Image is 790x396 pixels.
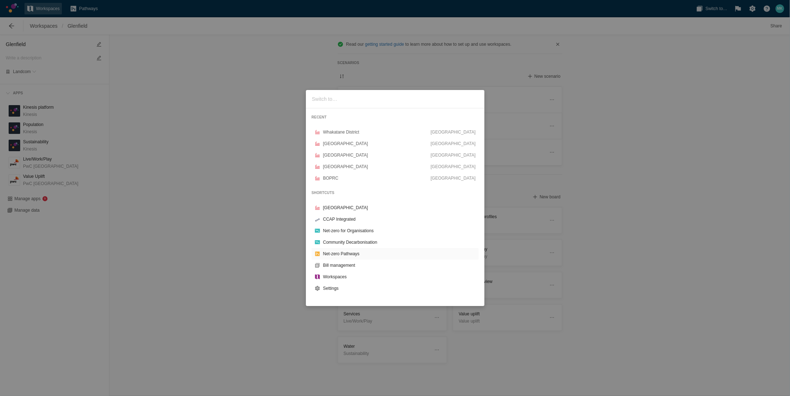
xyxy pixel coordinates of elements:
[431,163,476,170] span: [GEOGRAPHIC_DATA]
[323,262,476,269] div: Bill management
[323,216,476,223] div: CCAP Integrated
[306,90,484,306] div: App switcher
[312,283,479,294] a: Settings
[312,172,479,184] a: BOPRC[GEOGRAPHIC_DATA]
[312,271,479,283] a: Workspaces
[431,175,476,182] span: [GEOGRAPHIC_DATA]
[312,138,479,149] a: [GEOGRAPHIC_DATA][GEOGRAPHIC_DATA]
[323,175,431,182] div: BOPRC
[312,202,479,213] a: [GEOGRAPHIC_DATA]
[323,163,431,170] div: [GEOGRAPHIC_DATA]
[323,152,431,159] div: [GEOGRAPHIC_DATA]
[312,248,479,260] a: Net-zero Pathways
[312,225,479,237] a: Net-zero for Organisations
[323,227,476,234] div: Net-zero for Organisations
[312,126,479,138] a: Whakatane District[GEOGRAPHIC_DATA]
[323,204,476,211] div: [GEOGRAPHIC_DATA]
[431,152,476,159] span: [GEOGRAPHIC_DATA]
[323,239,476,246] div: Community Decarbonisation
[312,114,479,121] h4: RECENT
[312,260,479,271] a: Bill management
[312,161,479,172] a: [GEOGRAPHIC_DATA][GEOGRAPHIC_DATA]
[323,285,476,292] div: Settings
[309,93,482,105] input: Switch to…
[323,140,431,147] div: [GEOGRAPHIC_DATA]
[431,140,476,147] span: [GEOGRAPHIC_DATA]
[312,237,479,248] a: Community Decarbonisation
[323,250,476,257] div: Net-zero Pathways
[323,273,476,280] div: Workspaces
[312,190,479,196] h4: SHORTCUTS
[312,213,479,225] a: CCAP Integrated
[323,129,431,136] div: Whakatane District
[431,129,476,136] span: [GEOGRAPHIC_DATA]
[312,149,479,161] a: [GEOGRAPHIC_DATA][GEOGRAPHIC_DATA]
